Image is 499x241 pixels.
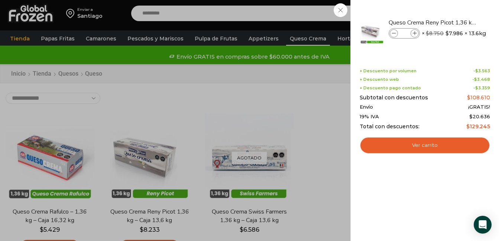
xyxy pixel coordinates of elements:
span: + Descuento pago contado [360,86,421,90]
span: × × 13.6kg [422,28,486,39]
bdi: 3.359 [475,85,490,90]
span: $ [475,68,478,73]
a: Queso Crema Reny Picot 1,36 kg - Caja 13,6 kg [389,19,477,27]
bdi: 108.610 [467,94,490,101]
span: + Descuento web [360,77,399,82]
input: Product quantity [399,29,410,37]
span: $ [467,94,470,101]
span: 19% IVA [360,114,379,120]
bdi: 8.750 [426,30,444,37]
span: $ [475,85,478,90]
span: $ [466,123,470,130]
span: $ [445,30,449,37]
span: Total con descuentos: [360,123,419,130]
span: - [473,86,490,90]
span: Subtotal con descuentos [360,95,428,101]
span: $ [474,77,477,82]
span: 20.636 [469,113,490,119]
span: ¡GRATIS! [468,104,490,110]
div: Open Intercom Messenger [474,216,492,234]
span: Envío [360,104,373,110]
bdi: 7.986 [445,30,463,37]
bdi: 3.468 [474,77,490,82]
bdi: 129.245 [466,123,490,130]
a: Ver carrito [360,137,490,154]
span: - [472,77,490,82]
span: - [473,69,490,73]
bdi: 3.563 [475,68,490,73]
span: + Descuento por volumen [360,69,417,73]
span: $ [469,113,473,119]
span: $ [426,30,429,37]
